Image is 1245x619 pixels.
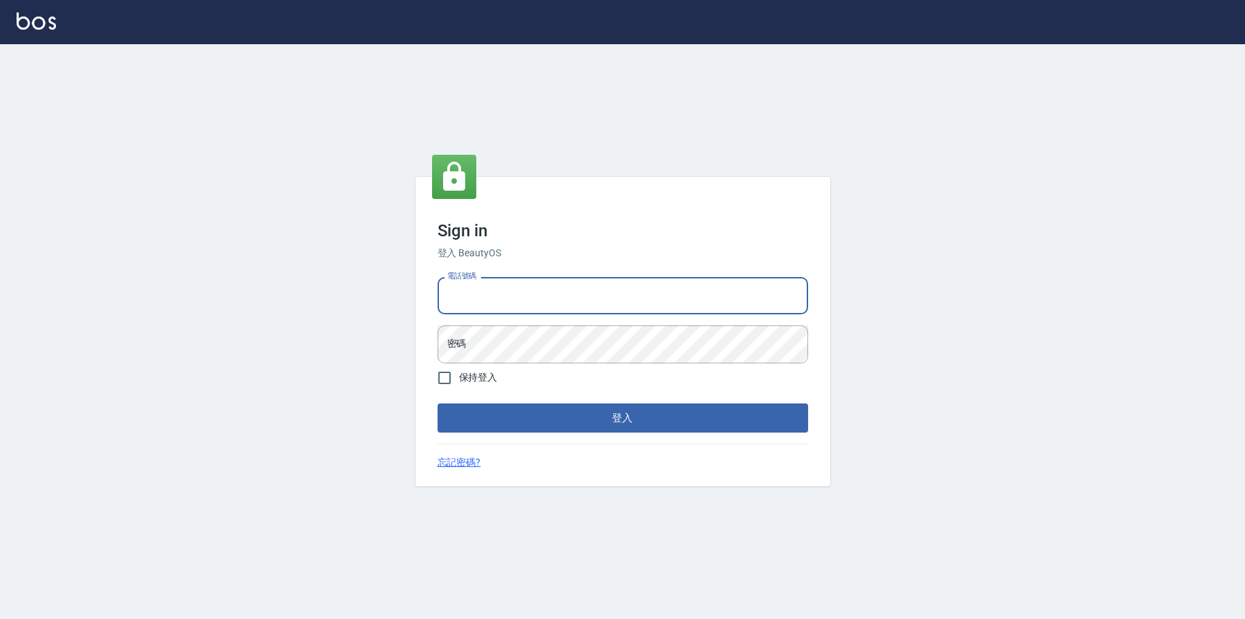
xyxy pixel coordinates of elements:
[17,12,56,30] img: Logo
[447,271,476,281] label: 電話號碼
[459,370,498,385] span: 保持登入
[438,403,808,432] button: 登入
[438,455,481,470] a: 忘記密碼?
[438,246,808,260] h6: 登入 BeautyOS
[438,221,808,240] h3: Sign in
